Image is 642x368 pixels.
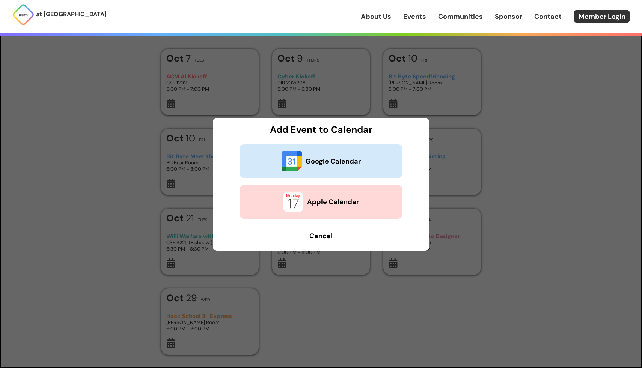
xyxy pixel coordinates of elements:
[574,10,630,23] a: Member Login
[307,197,359,207] b: Apple Calendar
[282,151,302,171] img: google calendar
[361,12,391,21] a: About Us
[303,228,339,243] button: Cancel
[403,12,426,21] a: Events
[12,3,107,26] a: at [GEOGRAPHIC_DATA]
[240,144,402,178] button: Google Calendar
[495,12,522,21] a: Sponsor
[309,231,333,240] b: Cancel
[283,192,303,212] img: apple calendar
[12,3,35,26] img: ACM Logo
[220,124,422,134] h3: Add Event to Calendar
[534,12,562,21] a: Contact
[306,156,361,166] b: Google Calendar
[36,9,107,19] p: at [GEOGRAPHIC_DATA]
[438,12,483,21] a: Communities
[240,185,402,219] button: Apple Calendar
